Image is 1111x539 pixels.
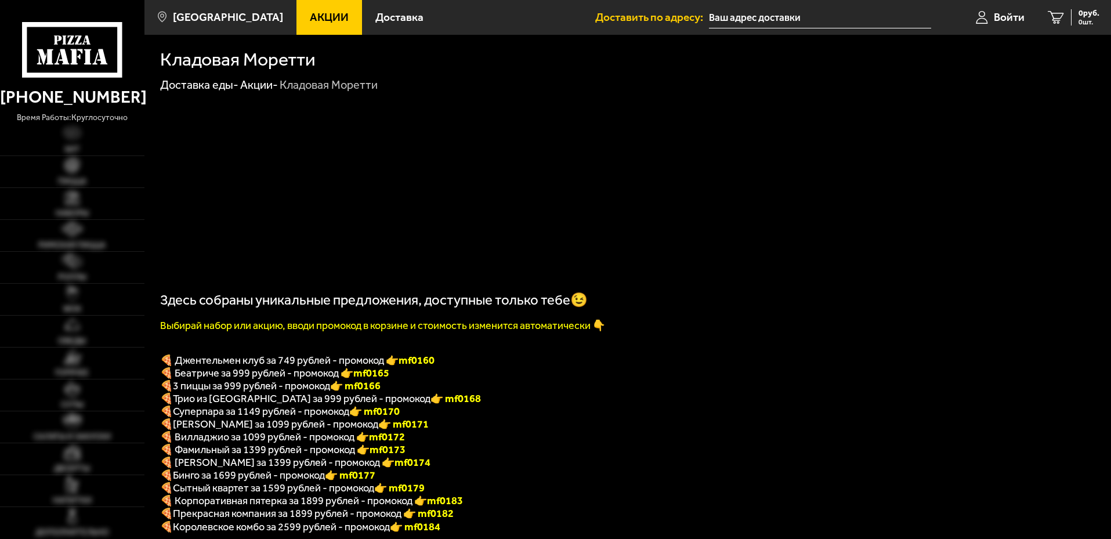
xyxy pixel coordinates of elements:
font: 🍕 [160,379,173,392]
span: 🍕 Фамильный за 1399 рублей - промокод 👉 [160,443,406,456]
a: Доставка еды- [160,78,238,92]
span: Десерты [54,465,90,473]
span: Наборы [56,209,89,218]
b: mf0165 [353,367,389,379]
span: 🍕 Беатриче за 999 рублей - промокод 👉 [160,367,389,379]
span: Доставить по адресу: [595,12,709,23]
span: [GEOGRAPHIC_DATA] [173,12,283,23]
font: 👉 mf0184 [390,520,440,533]
span: Бинго за 1699 рублей - промокод [173,469,325,482]
font: 👉 mf0170 [349,405,400,418]
div: Кладовая Моретти [280,78,378,93]
b: mf0173 [370,443,406,456]
span: Доставка [375,12,424,23]
span: Акции [310,12,349,23]
span: Суперпара за 1149 рублей - промокод [173,405,349,418]
font: Выбирай набор или акцию, вводи промокод в корзине и стоимость изменится автоматически 👇 [160,319,605,332]
font: 🍕 [160,520,173,533]
span: Королевское комбо за 2599 рублей - промокод [173,520,390,533]
span: 🍕 Вилладжио за 1099 рублей - промокод 👉 [160,431,405,443]
span: Супы [61,401,84,409]
span: 0 шт. [1079,19,1099,26]
span: 0 руб. [1079,9,1099,17]
span: 🍕 Корпоративная пятерка за 1899 рублей - промокод 👉 [160,494,463,507]
font: 👉 mf0166 [330,379,381,392]
span: Войти [994,12,1025,23]
span: Роллы [58,273,86,281]
input: Ваш адрес доставки [709,7,931,28]
font: 🍕 [160,507,173,520]
b: 👉 mf0179 [374,482,425,494]
span: Обеды [58,337,86,345]
span: 3 пиццы за 999 рублей - промокод [173,379,330,392]
span: Прекрасная компания за 1899 рублей - промокод [173,507,403,520]
font: 🍕 [160,405,173,418]
span: 🍕 [PERSON_NAME] за 1399 рублей - промокод 👉 [160,456,430,469]
font: 🍕 [160,392,173,405]
span: Напитки [53,497,92,505]
font: 👉 mf0182 [403,507,454,520]
span: Римская пицца [38,241,106,249]
span: Здесь собраны уникальные предложения, доступные только тебе😉 [160,292,588,308]
a: Акции- [240,78,278,92]
b: mf0174 [395,456,430,469]
b: 🍕 [160,418,173,431]
b: mf0183 [427,494,463,507]
b: 👉 mf0177 [325,469,375,482]
h1: Кладовая Моретти [160,50,316,69]
span: Трио из [GEOGRAPHIC_DATA] за 999 рублей - промокод [173,392,430,405]
span: Горячее [55,369,89,377]
b: mf0160 [399,354,435,367]
span: Пицца [58,178,86,186]
span: Сытный квартет за 1599 рублей - промокод [173,482,374,494]
b: 🍕 [160,469,173,482]
b: 🍕 [160,482,173,494]
span: WOK [63,305,81,313]
font: 👉 mf0168 [430,392,481,405]
b: 👉 mf0171 [378,418,429,431]
span: Салаты и закуски [34,433,111,441]
span: 🍕 Джентельмен клуб за 749 рублей - промокод 👉 [160,354,435,367]
span: [PERSON_NAME] за 1099 рублей - промокод [173,418,378,431]
span: Дополнительно [35,529,109,537]
b: mf0172 [369,431,405,443]
span: Хит [64,146,80,154]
